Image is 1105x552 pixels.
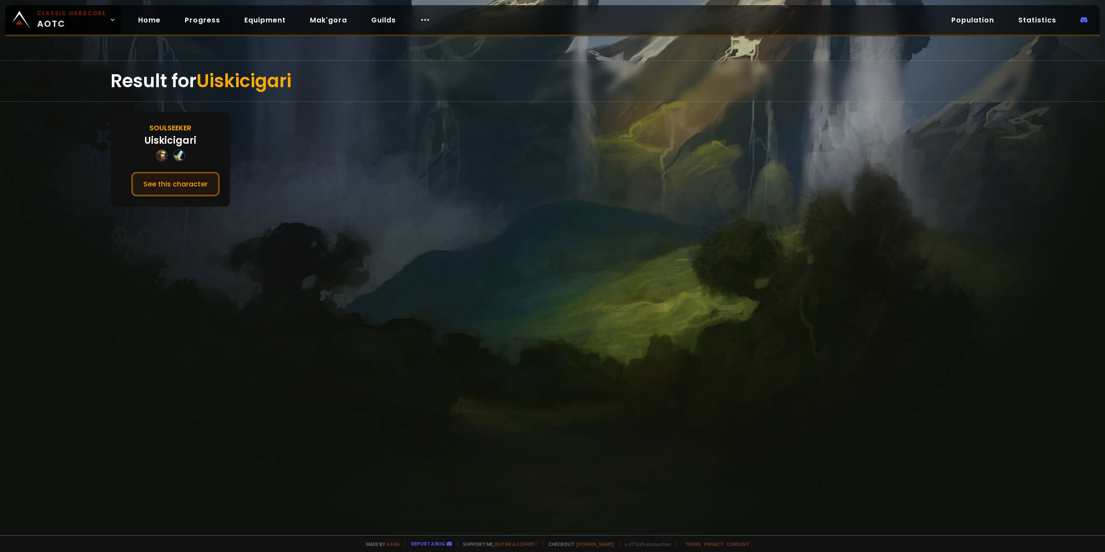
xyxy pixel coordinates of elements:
[37,9,106,17] small: Classic Hardcore
[619,541,671,547] span: v. d752d5 - production
[131,172,220,196] button: See this character
[457,541,538,547] span: Support me,
[131,11,167,29] a: Home
[110,61,994,101] div: Result for
[495,541,538,547] a: Buy me a coffee
[37,9,106,30] span: AOTC
[944,11,1001,29] a: Population
[1011,11,1063,29] a: Statistics
[576,541,614,547] a: [DOMAIN_NAME]
[364,11,403,29] a: Guilds
[726,541,749,547] a: Consent
[685,541,701,547] a: Terms
[704,541,723,547] a: Privacy
[387,541,400,547] a: a fan
[361,541,400,547] span: Made by
[237,11,293,29] a: Equipment
[543,541,614,547] span: Checkout
[145,133,196,148] div: Uiskicigari
[149,123,191,133] div: Soulseeker
[303,11,354,29] a: Mak'gora
[178,11,227,29] a: Progress
[5,5,121,35] a: Classic HardcoreAOTC
[411,540,445,547] a: Report a bug
[196,68,291,94] span: Uiskicigari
